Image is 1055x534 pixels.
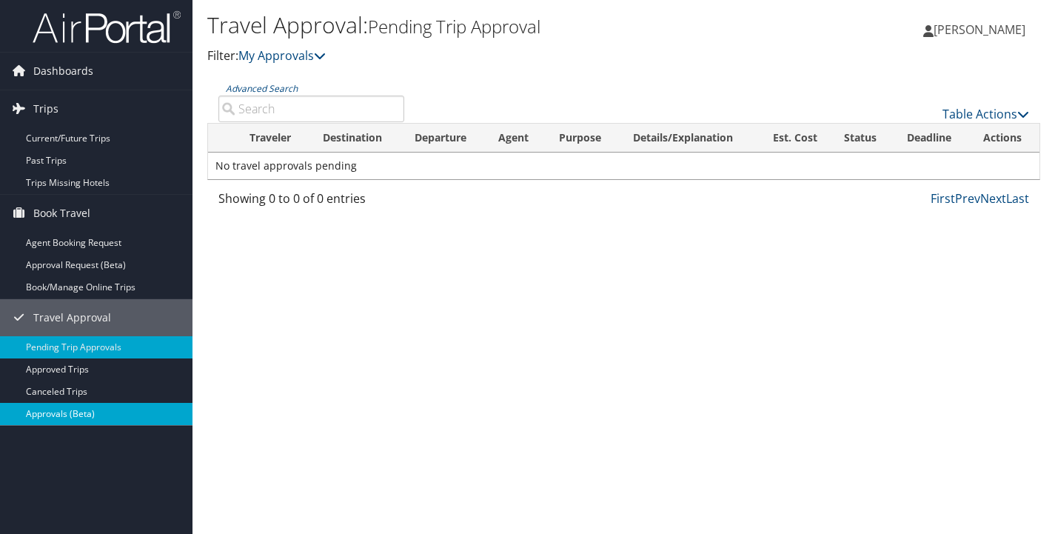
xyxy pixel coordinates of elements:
td: No travel approvals pending [208,153,1039,179]
a: First [931,190,955,207]
a: Prev [955,190,980,207]
th: Est. Cost: activate to sort column ascending [754,124,831,153]
input: Advanced Search [218,96,404,122]
span: Trips [33,90,58,127]
span: [PERSON_NAME] [934,21,1025,38]
th: Departure: activate to sort column ascending [401,124,485,153]
th: Deadline: activate to sort column descending [894,124,970,153]
p: Filter: [207,47,763,66]
div: Showing 0 to 0 of 0 entries [218,190,404,215]
a: Last [1006,190,1029,207]
a: Table Actions [942,106,1029,122]
th: Details/Explanation [620,124,755,153]
th: Status: activate to sort column ascending [831,124,894,153]
a: My Approvals [238,47,326,64]
h1: Travel Approval: [207,10,763,41]
th: Actions [970,124,1039,153]
th: Purpose [546,124,619,153]
th: Agent [485,124,546,153]
img: airportal-logo.png [33,10,181,44]
th: Destination: activate to sort column ascending [309,124,401,153]
small: Pending Trip Approval [368,14,540,39]
a: [PERSON_NAME] [923,7,1040,52]
span: Book Travel [33,195,90,232]
a: Next [980,190,1006,207]
span: Dashboards [33,53,93,90]
span: Travel Approval [33,299,111,336]
a: Advanced Search [226,82,298,95]
th: Traveler: activate to sort column ascending [236,124,309,153]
